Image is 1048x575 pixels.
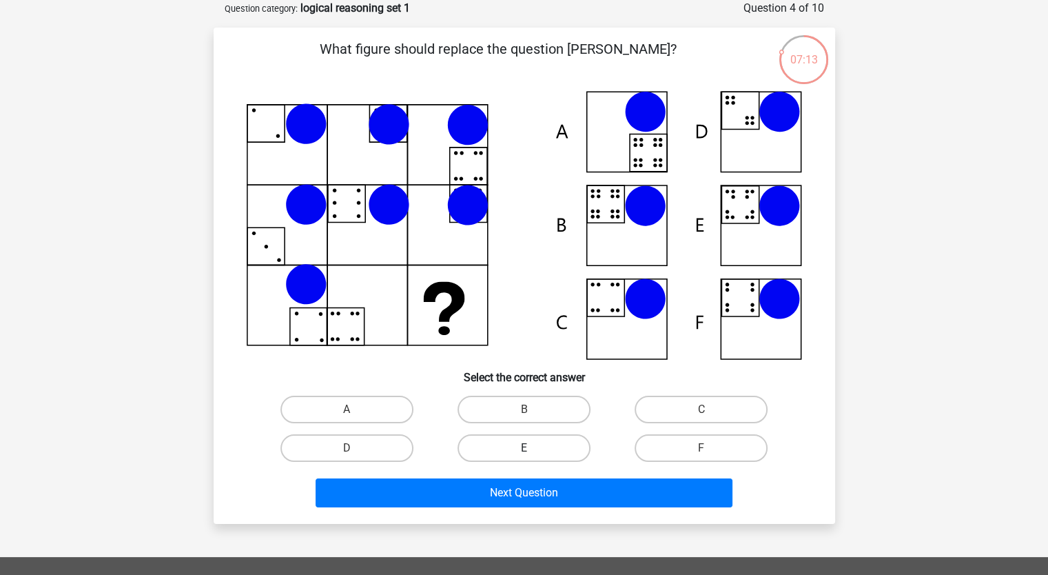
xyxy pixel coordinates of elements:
[225,3,298,14] small: Question category:
[236,360,813,384] h6: Select the correct answer
[458,396,590,423] label: B
[778,34,830,68] div: 07:13
[458,434,590,462] label: E
[635,434,768,462] label: F
[280,396,413,423] label: A
[236,39,761,80] p: What figure should replace the question [PERSON_NAME]?
[280,434,413,462] label: D
[316,478,732,507] button: Next Question
[300,1,410,14] strong: logical reasoning set 1
[635,396,768,423] label: C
